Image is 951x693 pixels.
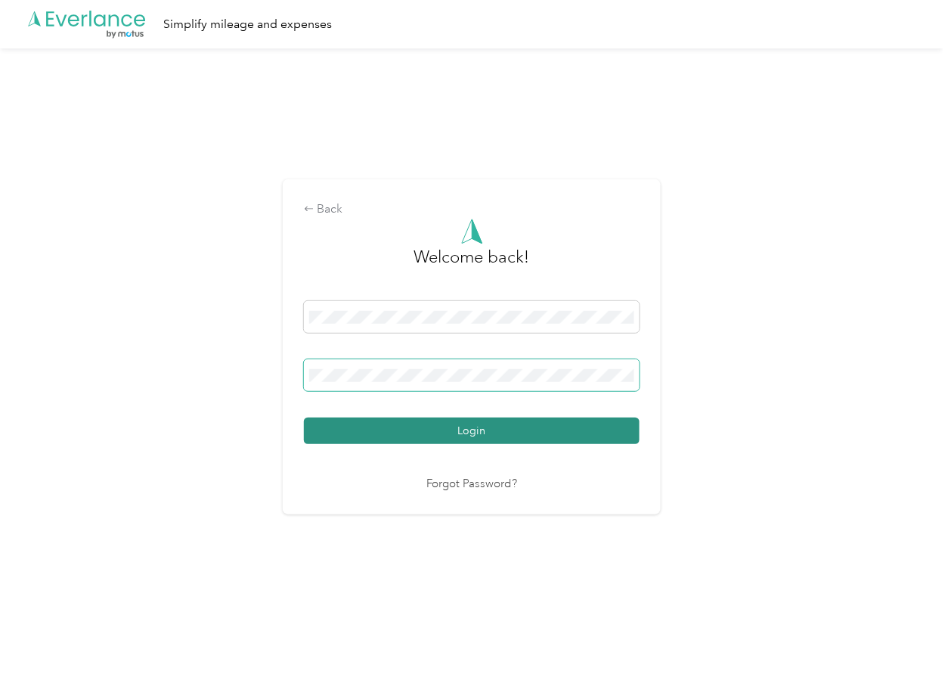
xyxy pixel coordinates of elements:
[426,476,517,493] a: Forgot Password?
[414,244,530,285] h3: greeting
[304,418,640,444] button: Login
[304,200,640,219] div: Back
[163,15,332,34] div: Simplify mileage and expenses
[866,608,951,693] iframe: Everlance-gr Chat Button Frame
